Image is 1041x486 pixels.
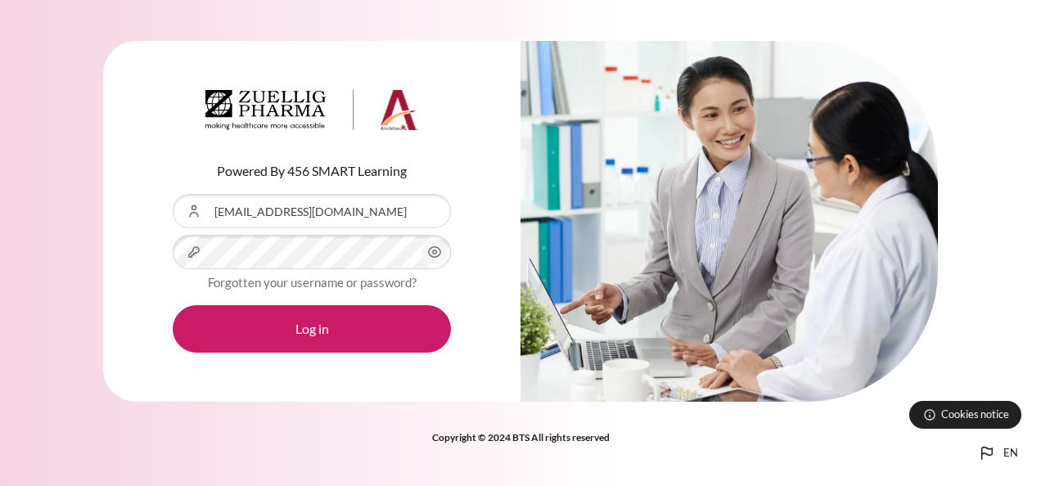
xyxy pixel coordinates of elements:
a: Architeck [205,90,418,137]
button: Cookies notice [909,401,1021,429]
span: en [1003,445,1018,461]
p: Powered By 456 SMART Learning [173,161,451,181]
button: Languages [971,437,1025,470]
strong: Copyright © 2024 BTS All rights reserved [432,431,610,443]
span: Cookies notice [941,407,1009,422]
button: Log in [173,305,451,353]
a: Forgotten your username or password? [208,275,417,290]
img: Architeck [205,90,418,131]
input: Username or Email Address [173,194,451,228]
